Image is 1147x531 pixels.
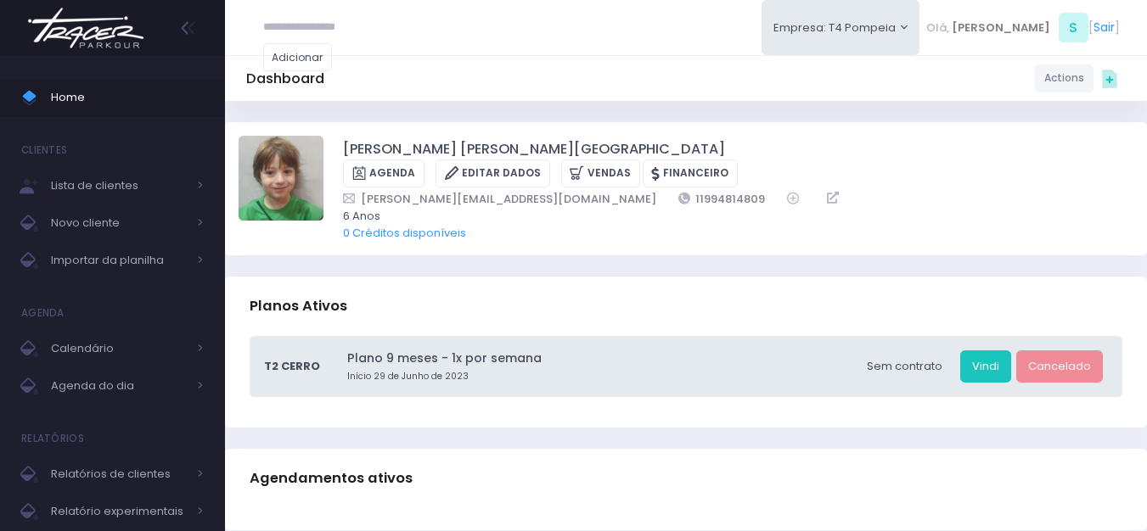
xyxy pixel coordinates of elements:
span: Importar da planilha [51,249,187,271]
a: [PERSON_NAME][EMAIL_ADDRESS][DOMAIN_NAME] [343,190,656,208]
a: Actions [1035,64,1094,92]
a: [PERSON_NAME] [PERSON_NAME][GEOGRAPHIC_DATA] [343,139,725,159]
span: [PERSON_NAME] [952,20,1050,36]
a: 11994814809 [678,190,766,208]
a: Adicionar [263,43,333,71]
a: Financeiro [643,159,738,187]
small: Início 29 de Junho de 2023 [347,370,850,383]
h3: Planos Ativos [250,282,347,330]
span: Olá, [926,20,949,36]
span: Calendário [51,338,187,360]
h4: Clientes [21,133,67,167]
span: Agenda do dia [51,375,187,397]
a: 0 Créditos disponíveis [343,225,466,241]
img: Martin Bettelli S. S. Barletta [239,136,323,221]
h4: Relatórios [21,422,84,456]
span: T2 Cerro [264,358,320,375]
a: Editar Dados [436,159,550,187]
div: Quick actions [1094,62,1126,94]
span: Relatório experimentais [51,500,187,523]
a: Vendas [561,159,640,187]
a: Agenda [343,159,425,187]
span: Lista de clientes [51,175,187,197]
a: Plano 9 meses - 1x por semana [347,349,850,367]
span: S [1059,13,1088,42]
div: [ ] [919,8,1126,47]
div: Sem contrato [855,350,954,383]
span: 6 Anos [343,208,1111,225]
span: Home [51,87,204,109]
a: Vindi [960,350,1011,383]
span: Novo cliente [51,212,187,234]
h5: Dashboard [246,70,324,87]
label: Alterar foto de perfil [239,136,323,226]
a: Sair [1094,19,1115,36]
h4: Agenda [21,296,65,330]
span: Relatórios de clientes [51,463,187,485]
h3: Agendamentos ativos [250,454,413,502]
